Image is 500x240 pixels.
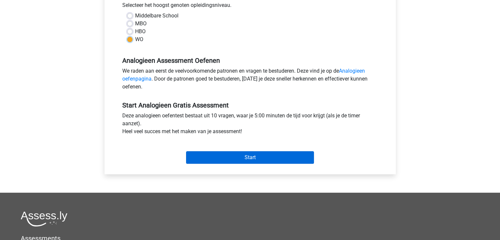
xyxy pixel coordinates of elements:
input: Start [186,151,314,164]
label: Middelbare School [135,12,179,20]
h5: Start Analogieen Gratis Assessment [122,101,378,109]
h5: Analogieen Assessment Oefenen [122,57,378,64]
label: MBO [135,20,147,28]
div: We raden aan eerst de veelvoorkomende patronen en vragen te bestuderen. Deze vind je op de . Door... [117,67,383,93]
label: HBO [135,28,146,36]
img: Assessly logo [21,211,67,227]
div: Selecteer het hoogst genoten opleidingsniveau. [117,1,383,12]
div: Deze analogieen oefentest bestaat uit 10 vragen, waar je 5:00 minuten de tijd voor krijgt (als je... [117,112,383,138]
label: WO [135,36,143,43]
